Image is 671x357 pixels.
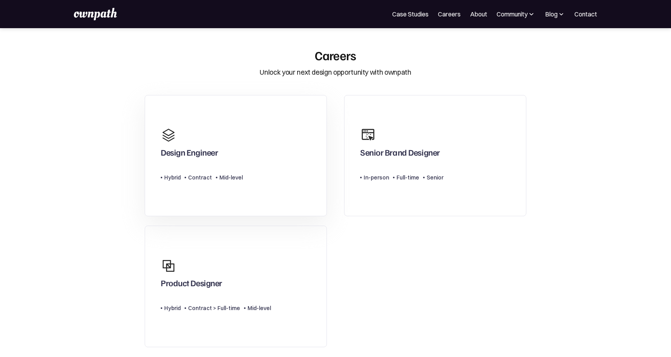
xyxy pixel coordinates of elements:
a: Senior Brand DesignerIn-personFull-timeSenior [344,95,526,217]
div: Unlock your next design opportunity with ownpath [260,67,411,77]
div: Hybrid [164,173,181,182]
div: Mid-level [248,303,271,313]
a: About [470,9,487,19]
div: In-person [364,173,389,182]
div: Careers [315,48,356,63]
div: Community [497,9,535,19]
div: Community [497,9,527,19]
a: Case Studies [392,9,429,19]
a: Design EngineerHybridContractMid-level [145,95,327,217]
div: Hybrid [164,303,181,313]
div: Senior Brand Designer [360,147,440,161]
a: Contact [574,9,597,19]
div: Contract [188,173,212,182]
div: Blog [545,9,565,19]
div: Senior [427,173,443,182]
div: Blog [545,9,558,19]
div: Design Engineer [161,147,218,161]
div: Full-time [396,173,419,182]
div: Mid-level [219,173,243,182]
a: Product DesignerHybridContract > Full-timeMid-level [145,226,327,347]
div: Product Designer [161,278,222,292]
div: Contract > Full-time [188,303,240,313]
a: Careers [438,9,461,19]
